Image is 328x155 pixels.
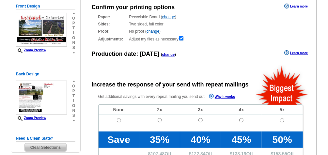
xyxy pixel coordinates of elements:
[16,48,46,52] a: Zoom Preview
[139,132,180,148] td: 35%
[180,132,221,148] td: 40%
[255,65,309,105] img: biggestImpact.png
[140,51,160,57] span: [DATE]
[221,132,262,148] td: 45%
[72,31,75,36] span: i
[72,79,75,84] span: »
[16,71,75,77] h5: Back Design
[162,53,175,56] a: change
[98,28,127,34] strong: Proof:
[162,15,175,19] a: change
[99,105,139,115] td: None
[72,21,75,26] span: p
[72,36,75,40] span: o
[147,29,159,34] a: change
[284,4,308,9] a: Learn more
[92,3,175,12] div: Confirm your printing options
[92,80,249,89] div: Increase the response of your send with repeat mailings
[72,45,75,50] span: s
[180,105,221,115] td: 3x
[72,89,75,94] span: p
[16,81,67,115] img: small-thumb.jpg
[98,28,303,34] div: No proof ( )
[16,116,46,120] a: Zoom Preview
[16,135,75,142] h5: Need a Clean Slate?
[72,113,75,118] span: s
[72,50,75,55] span: »
[262,105,303,115] td: 5x
[72,118,75,123] span: »
[221,105,262,115] td: 4x
[98,14,303,20] div: Recyclable Board ( )
[99,132,139,148] td: Save
[98,21,303,27] div: Two sided, full color
[161,53,176,56] span: ( )
[72,16,75,21] span: o
[72,26,75,31] span: t
[98,21,127,27] strong: Sides:
[98,36,303,42] div: Adjust my files as necessary
[16,13,67,47] img: small-thumb.jpg
[98,93,249,101] p: Get additional savings with every repeat mailing you send out.
[72,40,75,45] span: n
[262,132,303,148] td: 50%
[72,84,75,89] span: o
[72,99,75,103] span: i
[72,103,75,108] span: o
[72,108,75,113] span: n
[139,105,180,115] td: 2x
[72,94,75,99] span: t
[284,50,308,55] a: Learn more
[98,36,127,42] strong: Adjustments:
[92,50,176,58] div: Production date:
[25,144,66,151] span: Clear Selections
[209,94,235,101] a: Why it works
[16,3,75,9] h5: Front Design
[72,11,75,16] span: »
[98,14,127,20] strong: Paper:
